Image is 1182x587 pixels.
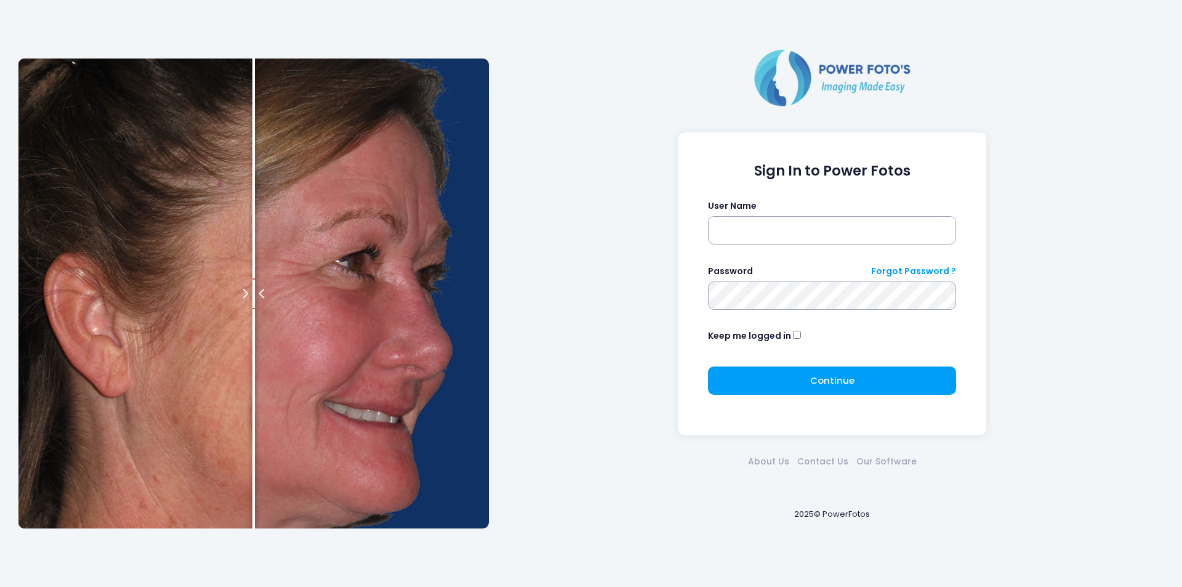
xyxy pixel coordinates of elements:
[708,265,753,278] label: Password
[501,488,1164,540] div: 2025© PowerFotos
[708,200,757,213] label: User Name
[793,455,852,468] a: Contact Us
[744,455,793,468] a: About Us
[708,366,956,395] button: Continue
[810,374,854,387] span: Continue
[871,265,956,278] a: Forgot Password ?
[852,455,920,468] a: Our Software
[708,330,791,342] label: Keep me logged in
[749,47,915,108] img: Logo
[708,163,956,179] h1: Sign In to Power Fotos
